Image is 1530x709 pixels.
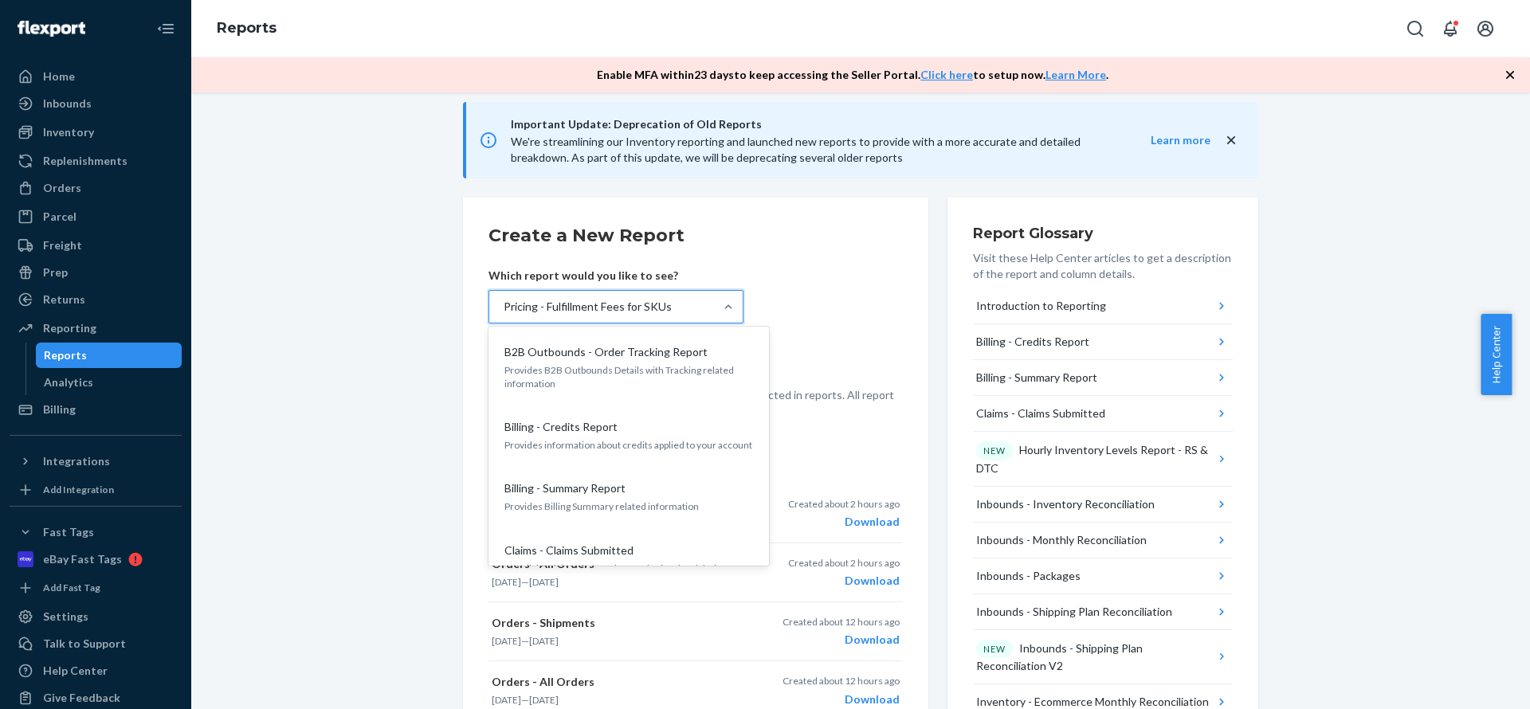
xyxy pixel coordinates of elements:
[488,602,903,661] button: Orders - Shipments[DATE]—[DATE]Created about 12 hours agoDownload
[973,487,1233,523] button: Inbounds - Inventory Reconciliation
[504,344,708,360] p: B2B Outbounds - Order Tracking Report
[504,363,753,390] p: Provides B2B Outbounds Details with Tracking related information
[973,558,1233,594] button: Inbounds - Packages
[1434,13,1466,45] button: Open notifications
[788,514,900,530] div: Download
[504,562,753,575] p: See all the claims that you have submitted and their status
[43,663,108,679] div: Help Center
[492,615,761,631] p: Orders - Shipments
[976,496,1155,512] div: Inbounds - Inventory Reconciliation
[973,396,1233,432] button: Claims - Claims Submitted
[43,96,92,112] div: Inbounds
[43,180,81,196] div: Orders
[43,483,114,496] div: Add Integration
[492,634,761,648] p: —
[492,674,761,690] p: Orders - All Orders
[10,480,182,499] a: Add Integration
[36,370,182,395] a: Analytics
[973,630,1233,685] button: NEWInbounds - Shipping Plan Reconciliation V2
[488,543,903,602] button: Orders - All Orders[DATE]—[DATE]Created about 2 hours agoDownload
[973,360,1233,396] button: Billing - Summary Report
[43,453,110,469] div: Integrations
[10,397,182,422] a: Billing
[529,694,559,706] time: [DATE]
[788,556,900,570] p: Created about 2 hours ago
[10,315,182,341] a: Reporting
[488,223,903,249] h2: Create a New Report
[529,635,559,647] time: [DATE]
[44,347,87,363] div: Reports
[10,578,182,597] a: Add Fast Tag
[973,223,1233,244] h3: Report Glossary
[43,237,82,253] div: Freight
[492,694,521,706] time: [DATE]
[492,575,761,589] p: —
[204,6,289,52] ol: breadcrumbs
[1223,132,1239,149] button: close
[976,568,1081,584] div: Inbounds - Packages
[504,499,753,513] p: Provides Billing Summary related information
[10,204,182,229] a: Parcel
[10,91,182,116] a: Inbounds
[976,532,1147,548] div: Inbounds - Monthly Reconciliation
[920,68,973,81] a: Click here
[976,405,1105,421] div: Claims - Claims Submitted
[10,658,182,684] a: Help Center
[1119,132,1210,148] button: Learn more
[43,581,100,594] div: Add Fast Tag
[597,67,1108,83] p: Enable MFA within 23 days to keep accessing the Seller Portal. to setup now. .
[10,260,182,285] a: Prep
[36,343,182,368] a: Reports
[976,298,1106,314] div: Introduction to Reporting
[10,631,182,656] a: Talk to Support
[783,674,900,687] p: Created about 12 hours ago
[973,523,1233,558] button: Inbounds - Monthly Reconciliation
[511,135,1081,164] span: We're streamlining our Inventory reporting and launched new reports to provide with a more accura...
[529,576,559,588] time: [DATE]
[976,441,1214,476] div: Hourly Inventory Levels Report - RS & DTC
[10,546,182,572] a: eBay Fast Tags
[43,524,94,540] div: Fast Tags
[976,604,1172,620] div: Inbounds - Shipping Plan Reconciliation
[1399,13,1431,45] button: Open Search Box
[18,21,85,37] img: Flexport logo
[783,615,900,629] p: Created about 12 hours ago
[973,594,1233,630] button: Inbounds - Shipping Plan Reconciliation
[43,69,75,84] div: Home
[43,551,122,567] div: eBay Fast Tags
[504,543,634,558] p: Claims - Claims Submitted
[43,209,76,225] div: Parcel
[10,287,182,312] a: Returns
[504,299,672,315] div: Pricing - Fulfillment Fees for SKUs
[504,419,618,435] p: Billing - Credits Report
[43,264,68,280] div: Prep
[502,299,504,315] input: Pricing - Fulfillment Fees for SKUsB2B Outbounds - Order Tracking ReportProvides B2B Outbounds De...
[43,402,76,417] div: Billing
[43,636,126,652] div: Talk to Support
[783,691,900,707] div: Download
[10,64,182,89] a: Home
[150,13,182,45] button: Close Navigation
[504,480,626,496] p: Billing - Summary Report
[10,604,182,629] a: Settings
[10,519,182,545] button: Fast Tags
[1481,314,1512,395] button: Help Center
[217,19,277,37] a: Reports
[788,497,900,511] p: Created about 2 hours ago
[983,445,1006,457] p: NEW
[973,324,1233,360] button: Billing - Credits Report
[983,643,1006,656] p: NEW
[10,148,182,174] a: Replenishments
[1469,13,1501,45] button: Open account menu
[492,693,761,707] p: —
[43,320,96,336] div: Reporting
[44,374,93,390] div: Analytics
[43,292,85,307] div: Returns
[43,690,120,706] div: Give Feedback
[10,233,182,258] a: Freight
[973,288,1233,324] button: Introduction to Reporting
[43,609,88,625] div: Settings
[10,119,182,145] a: Inventory
[783,632,900,648] div: Download
[488,268,743,284] p: Which report would you like to see?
